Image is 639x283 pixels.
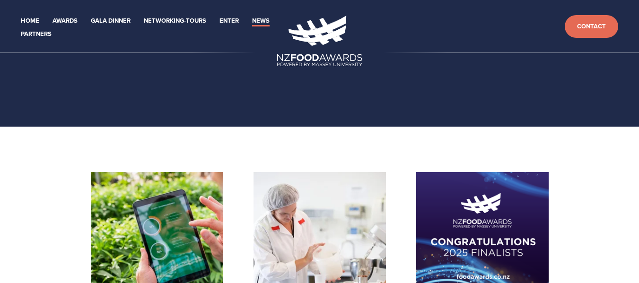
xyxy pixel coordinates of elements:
[144,16,206,26] a: Networking-Tours
[21,16,39,26] a: Home
[565,15,618,38] a: Contact
[53,16,78,26] a: Awards
[91,16,131,26] a: Gala Dinner
[219,16,239,26] a: Enter
[252,16,270,26] a: News
[21,29,52,40] a: Partners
